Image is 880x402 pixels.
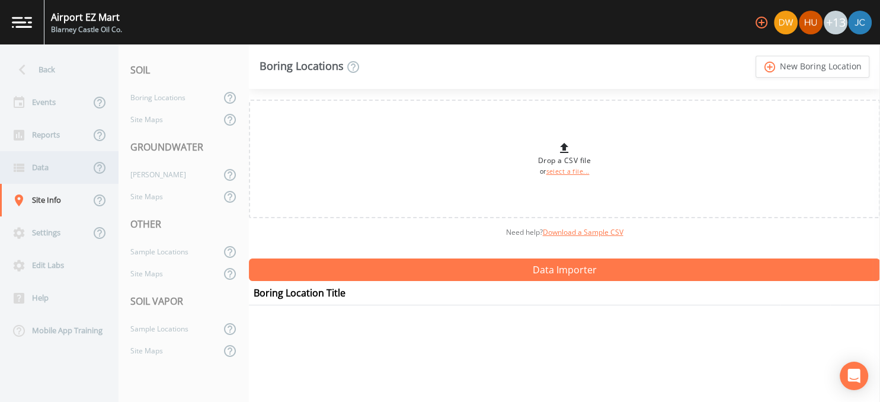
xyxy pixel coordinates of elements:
a: Sample Locations [119,318,220,340]
div: Blarney Castle Oil Co. [51,24,122,35]
a: Site Maps [119,263,220,285]
img: fbe59c36bb819e2f7c15c5b4b299f17d [848,11,872,34]
div: GROUNDWATER [119,130,249,164]
img: d474e763f8a4a666943305e308a222d3 [799,11,823,34]
a: Site Maps [119,109,220,130]
a: Site Maps [119,186,220,208]
i: add_circle_outline [763,60,777,74]
button: Data Importer [249,259,880,281]
span: Need help? [506,227,623,237]
a: select a file... [546,167,589,176]
a: Sample Locations [119,241,220,263]
small: or [540,167,590,176]
a: add_circle_outlineNew Boring Location [756,56,869,78]
div: Open Intercom Messenger [840,362,868,390]
a: Site Maps [119,340,220,362]
div: Dean P. Wiltse [773,11,798,34]
div: SOIL [119,53,249,87]
div: Doug Hull [798,11,823,34]
th: Boring Location Title [249,281,780,305]
a: [PERSON_NAME] [119,164,220,186]
img: 3d81de52c5f627f6356ce8740c3e6912 [774,11,798,34]
div: OTHER [119,208,249,241]
div: Airport EZ Mart [51,10,122,24]
img: logo [12,17,32,28]
div: Boring Locations [260,60,360,74]
div: +13 [824,11,847,34]
a: Download a Sample CSV [543,227,623,237]
div: SOIL VAPOR [119,285,249,318]
div: Drop a CSV file [538,141,591,177]
a: Boring Locations [119,87,220,109]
